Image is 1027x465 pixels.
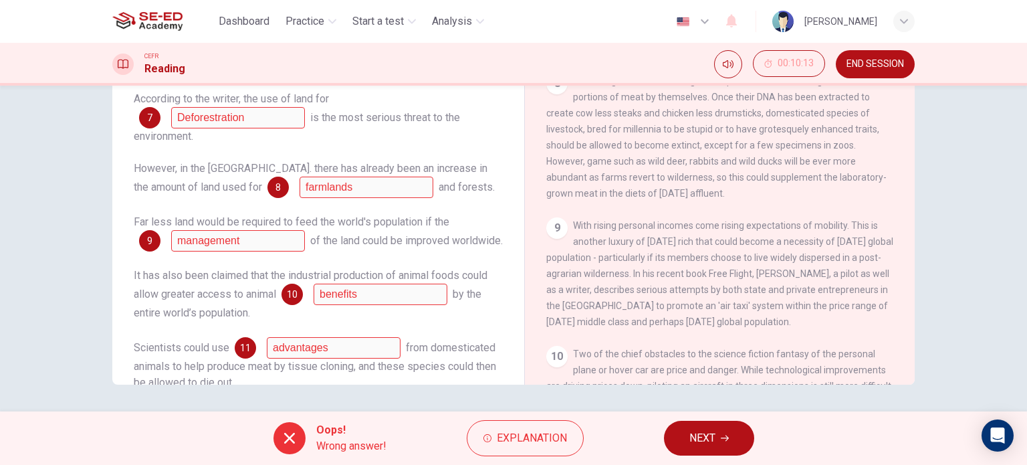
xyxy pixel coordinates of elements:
input: productivity [171,230,305,252]
span: NEXT [689,429,715,448]
span: END SESSION [846,59,904,70]
span: Practice [286,13,324,29]
span: 7 [147,113,152,122]
div: 10 [546,346,568,367]
span: Wrong answer! [316,438,386,454]
button: Dashboard [213,9,275,33]
h1: Reading [144,61,185,77]
button: 00:10:13 [753,50,825,77]
span: With rising personal incomes come rising expectations of mobility. This is another luxury of [DAT... [546,220,893,327]
div: 9 [546,217,568,239]
span: Explanation [497,429,567,448]
span: of the land could be improved worldwide. [310,234,503,247]
button: Practice [280,9,342,33]
div: Mute [714,50,742,78]
input: DNA [267,337,401,359]
span: from domesticated animals to help produce meat by tissue cloning, and these species could then be... [134,341,496,389]
span: 00:10:13 [778,58,814,69]
span: Two of the chief obstacles to the science fiction fantasy of the personal plane or hover car are ... [546,349,893,440]
div: Hide [753,50,825,78]
span: Scientists could use [134,341,229,354]
span: 10 [287,290,298,299]
span: Analysis [432,13,472,29]
span: 11 [240,343,251,353]
span: Dashboard [219,13,269,29]
span: However, in the [GEOGRAPHIC_DATA]. there has already been an increase in the amount of land used for [134,162,487,193]
img: Profile picture [772,11,794,32]
span: It has also been claimed that the industrial production of animal foods could allow greater acces... [134,269,487,300]
button: END SESSION [836,50,915,78]
input: parks [300,177,433,198]
button: NEXT [664,421,754,456]
span: Oops! [316,422,386,438]
div: [PERSON_NAME] [804,13,877,29]
span: According to the writer, the use of land for [134,92,329,105]
a: SE-ED Academy logo [112,8,213,35]
img: SE-ED Academy logo [112,8,183,35]
span: 8 [275,183,281,192]
button: Explanation [467,420,584,456]
span: CEFR [144,52,158,61]
span: and forests. [439,181,495,193]
button: Start a test [347,9,421,33]
img: en [675,17,691,27]
button: Analysis [427,9,489,33]
input: agriculture; farms; farmland; [171,107,305,128]
input: protein [314,284,447,305]
span: Start a test [352,13,404,29]
span: Far less land would be required to feed the world's population if the [134,215,449,228]
span: 9 [147,236,152,246]
div: Open Intercom Messenger [982,420,1014,452]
